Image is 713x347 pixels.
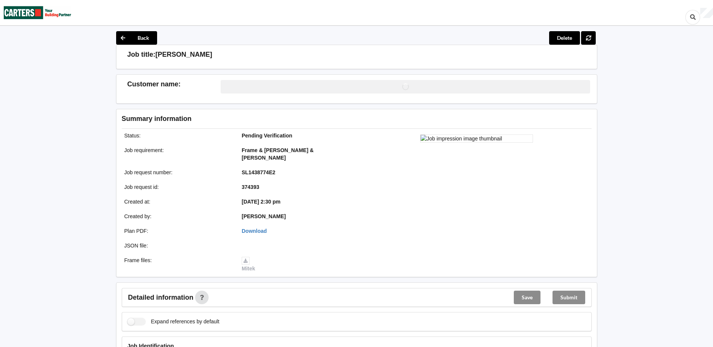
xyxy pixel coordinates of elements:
div: Created at : [119,198,237,205]
button: Back [116,31,157,45]
div: Status : [119,132,237,139]
div: User Profile [700,8,713,18]
button: Delete [549,31,580,45]
h3: Summary information [122,115,472,123]
div: Job request id : [119,183,237,191]
h3: Customer name : [127,80,221,89]
span: Detailed information [128,294,194,301]
div: Job request number : [119,169,237,176]
h3: Job title: [127,50,156,59]
div: Created by : [119,213,237,220]
img: Job impression image thumbnail [420,134,533,143]
div: Job requirement : [119,146,237,161]
a: Mitek [242,257,255,272]
div: Plan PDF : [119,227,237,235]
a: Download [242,228,267,234]
label: Expand references by default [127,318,220,326]
b: Pending Verification [242,133,292,139]
b: [DATE] 2:30 pm [242,199,280,205]
b: 374393 [242,184,259,190]
div: Frame files : [119,256,237,272]
h3: [PERSON_NAME] [156,50,212,59]
div: JSON file : [119,242,237,249]
b: SL1438774E2 [242,169,276,175]
img: Carters [4,0,71,25]
b: [PERSON_NAME] [242,213,286,219]
b: Frame & [PERSON_NAME] & [PERSON_NAME] [242,147,313,161]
